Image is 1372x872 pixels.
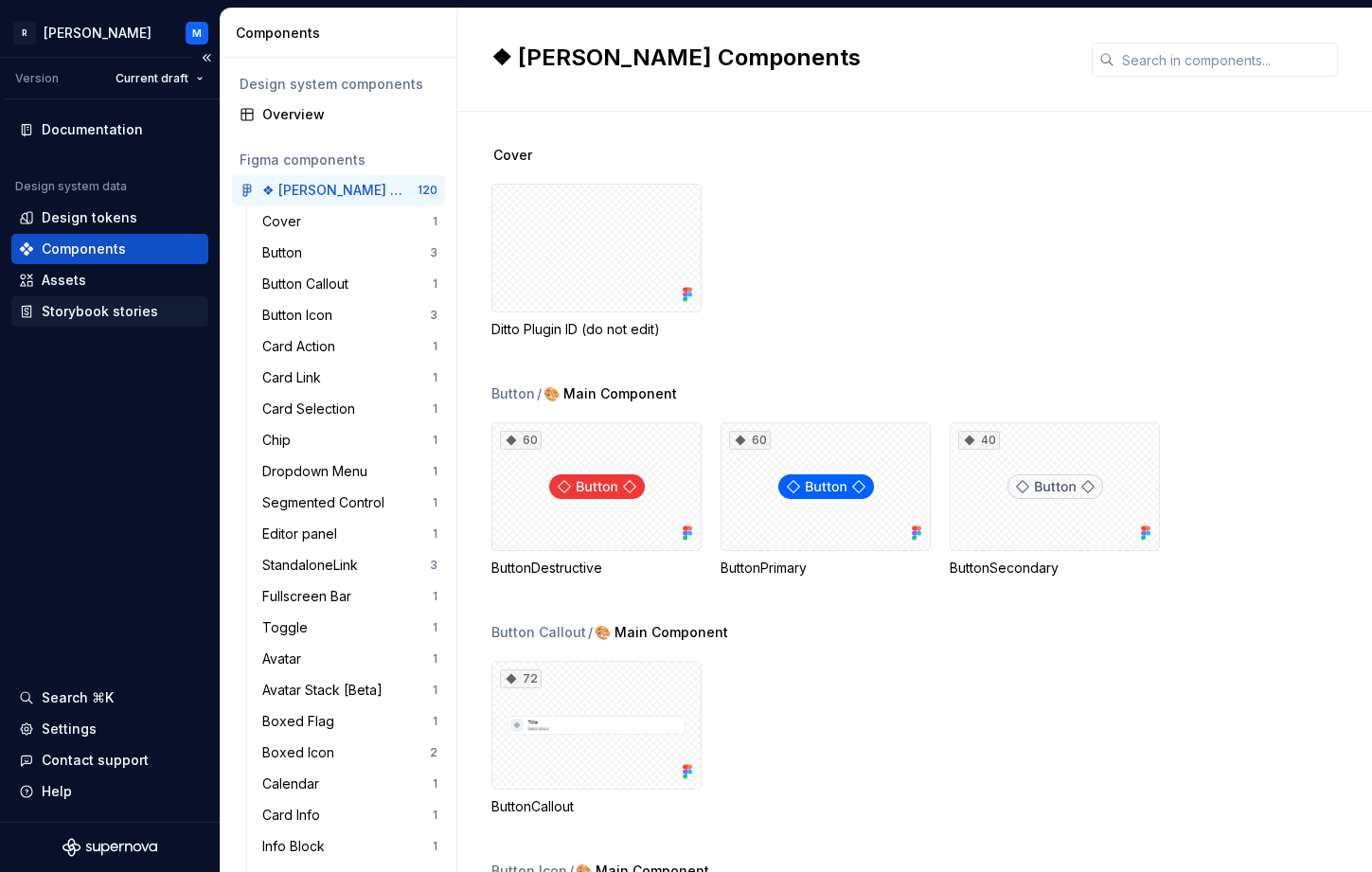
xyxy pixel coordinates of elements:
[15,179,127,194] div: Design system data
[42,240,126,258] div: Components
[721,422,931,578] div: 60ButtonPrimary
[595,623,728,642] span: 🎨 Main Component
[11,714,208,744] a: Settings
[255,488,445,518] a: Segmented Control1
[255,363,445,393] a: Card Link1
[262,556,365,575] div: StandaloneLink
[721,559,931,578] div: ButtonPrimary
[433,651,437,667] div: 1
[255,675,445,705] a: Avatar Stack [Beta]1
[240,75,437,94] div: Design system components
[262,105,437,124] div: Overview
[44,24,151,43] div: [PERSON_NAME]
[433,339,437,354] div: 1
[430,558,437,573] div: 3
[255,769,445,799] a: Calendar1
[262,368,329,387] div: Card Link
[418,183,437,198] div: 120
[500,669,542,688] div: 72
[11,745,208,775] button: Contact support
[433,370,437,385] div: 1
[255,831,445,862] a: Info Block1
[500,431,542,450] div: 60
[255,613,445,643] a: Toggle1
[262,337,343,356] div: Card Action
[729,431,771,450] div: 60
[4,12,216,53] button: R[PERSON_NAME]M
[42,782,72,801] div: Help
[262,618,315,637] div: Toggle
[491,623,586,642] div: Button Callout
[433,808,437,823] div: 1
[262,431,298,450] div: Chip
[433,839,437,854] div: 1
[42,208,137,227] div: Design tokens
[950,559,1160,578] div: ButtonSecondary
[42,302,158,321] div: Storybook stories
[255,331,445,362] a: Card Action1
[255,519,445,549] a: Editor panel1
[42,751,149,770] div: Contact support
[193,44,220,71] button: Collapse sidebar
[950,422,1160,578] div: 40ButtonSecondary
[42,688,114,707] div: Search ⌘K
[433,495,437,510] div: 1
[491,43,1069,73] h2: ❖ [PERSON_NAME] Components
[262,181,403,200] div: ❖ [PERSON_NAME] Components
[1114,43,1338,77] input: Search in components...
[262,525,345,543] div: Editor panel
[232,99,445,130] a: Overview
[491,797,702,816] div: ButtonCallout
[255,300,445,330] a: Button Icon3
[433,401,437,417] div: 1
[236,24,449,43] div: Components
[255,581,445,612] a: Fullscreen Bar1
[255,706,445,737] a: Boxed Flag1
[262,712,342,731] div: Boxed Flag
[42,720,97,739] div: Settings
[491,384,535,403] div: Button
[433,433,437,448] div: 1
[192,26,202,41] div: M
[262,243,310,262] div: Button
[262,462,375,481] div: Dropdown Menu
[262,743,342,762] div: Boxed Icon
[255,456,445,487] a: Dropdown Menu1
[433,589,437,604] div: 1
[262,681,390,700] div: Avatar Stack [Beta]
[62,838,157,857] svg: Supernova Logo
[491,661,702,816] div: 72ButtonCallout
[433,276,437,292] div: 1
[11,203,208,233] a: Design tokens
[430,245,437,260] div: 3
[255,238,445,268] a: Button3
[433,464,437,479] div: 1
[262,806,328,825] div: Card Info
[11,265,208,295] a: Assets
[262,493,392,512] div: Segmented Control
[433,526,437,542] div: 1
[232,175,445,205] a: ❖ [PERSON_NAME] Components120
[255,738,445,768] a: Boxed Icon2
[42,120,143,139] div: Documentation
[255,800,445,830] a: Card Info1
[491,559,702,578] div: ButtonDestructive
[11,234,208,264] a: Components
[255,550,445,580] a: StandaloneLink3
[262,275,356,294] div: Button Callout
[491,422,702,578] div: 60ButtonDestructive
[433,214,437,229] div: 1
[430,308,437,323] div: 3
[262,587,359,606] div: Fullscreen Bar
[116,71,188,86] span: Current draft
[255,269,445,299] a: Button Callout1
[491,184,702,339] div: Ditto Plugin ID (do not edit)
[433,776,437,792] div: 1
[958,431,1000,450] div: 40
[42,271,86,290] div: Assets
[262,774,327,793] div: Calendar
[588,623,593,642] span: /
[240,151,437,169] div: Figma components
[543,384,677,403] span: 🎨 Main Component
